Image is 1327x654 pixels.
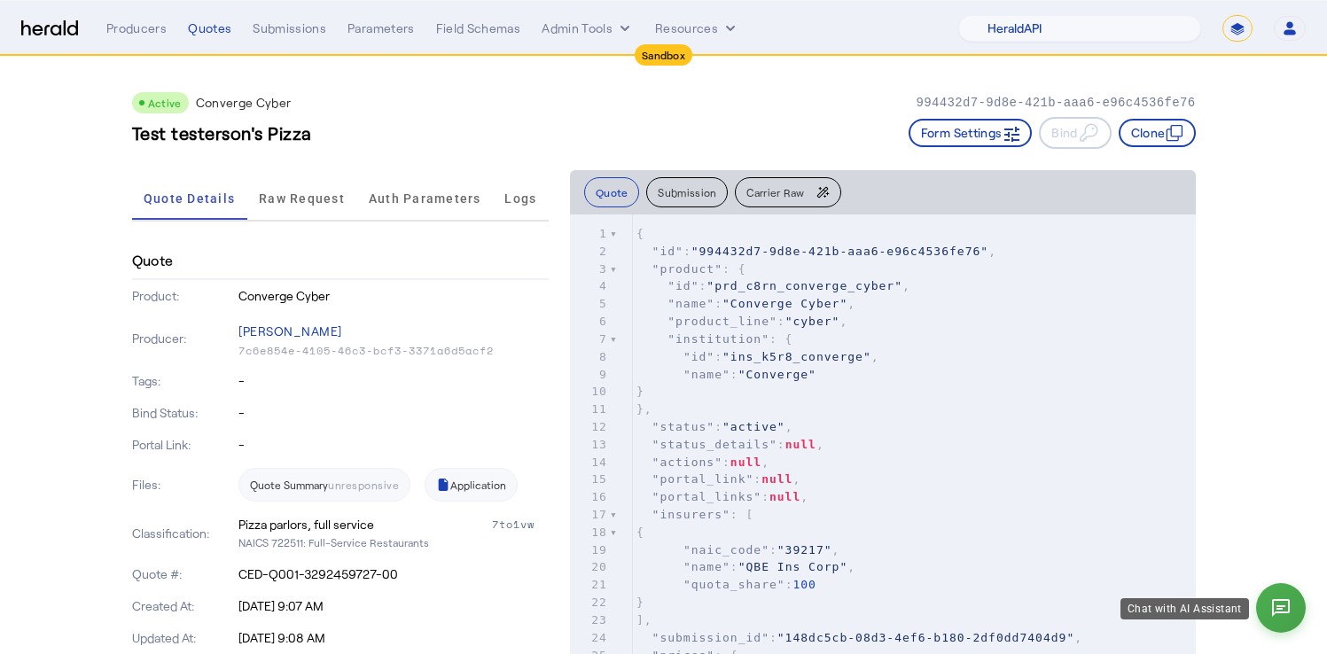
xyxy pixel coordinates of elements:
[570,541,610,559] div: 19
[730,455,761,469] span: null
[777,543,832,557] span: "39217"
[196,94,292,112] p: Converge Cyber
[636,385,644,398] span: }
[238,436,549,454] p: -
[636,245,996,258] span: : ,
[21,20,78,37] img: Herald Logo
[542,19,634,37] button: internal dropdown menu
[132,436,236,454] p: Portal Link:
[347,19,415,37] div: Parameters
[667,332,769,346] span: "institution"
[238,287,549,305] p: Converge Cyber
[570,243,610,261] div: 2
[655,19,739,37] button: Resources dropdown menu
[570,295,610,313] div: 5
[722,350,871,363] span: "ins_k5r8_converge"
[683,350,714,363] span: "id"
[1039,117,1111,149] button: Bind
[636,543,840,557] span: : ,
[652,472,754,486] span: "portal_link"
[504,192,536,205] span: Logs
[132,121,312,145] h3: Test testerson's Pizza
[238,319,549,344] p: [PERSON_NAME]
[188,19,231,37] div: Quotes
[636,613,652,627] span: ],
[636,526,644,539] span: {
[570,594,610,611] div: 22
[636,368,816,381] span: :
[652,490,762,503] span: "portal_links"
[570,348,610,366] div: 8
[636,279,910,292] span: : ,
[683,560,730,573] span: "name"
[570,576,610,594] div: 21
[492,516,549,533] div: 7to1vw
[570,313,610,331] div: 6
[706,279,902,292] span: "prd_c8rn_converge_cyber"
[132,250,174,271] h4: Quote
[570,225,610,243] div: 1
[570,629,610,647] div: 24
[1120,598,1249,619] div: Chat with AI Assistant
[738,368,816,381] span: "Converge"
[636,472,800,486] span: : ,
[570,454,610,471] div: 14
[238,344,549,358] p: 7c6e854e-4105-46c3-bcf3-3371a6d5acf2
[238,597,549,615] p: [DATE] 9:07 AM
[636,596,644,609] span: }
[667,297,714,310] span: "name"
[683,368,730,381] span: "name"
[425,468,518,502] a: Application
[132,597,236,615] p: Created At:
[636,332,793,346] span: : {
[436,19,521,37] div: Field Schemas
[691,245,988,258] span: "994432d7-9d8e-421b-aaa6-e96c4536fe76"
[636,490,808,503] span: : ,
[570,261,610,278] div: 3
[570,506,610,524] div: 17
[722,297,847,310] span: "Converge Cyber"
[636,350,879,363] span: : ,
[570,383,610,401] div: 10
[635,44,692,66] div: Sandbox
[132,404,236,422] p: Bind Status:
[636,578,816,591] span: :
[238,516,374,533] div: Pizza parlors, full service
[636,560,855,573] span: : ,
[636,227,644,240] span: {
[738,560,848,573] span: "QBE Ins Corp"
[735,177,840,207] button: Carrier Raw
[652,420,715,433] span: "status"
[570,558,610,576] div: 20
[132,565,236,583] p: Quote #:
[909,119,1033,147] button: Form Settings
[636,402,652,416] span: },
[785,438,816,451] span: null
[652,631,769,644] span: "submission_id"
[916,94,1195,112] p: 994432d7-9d8e-421b-aaa6-e96c4536fe76
[636,508,754,521] span: : [
[238,565,549,583] p: CED-Q001-3292459727-00
[652,438,777,451] span: "status_details"
[570,471,610,488] div: 15
[132,287,236,305] p: Product:
[652,508,730,521] span: "insurers"
[570,611,610,629] div: 23
[636,315,847,328] span: : ,
[1119,119,1196,147] button: Clone
[570,418,610,436] div: 12
[646,177,728,207] button: Submission
[148,97,182,109] span: Active
[667,279,699,292] span: "id"
[570,524,610,541] div: 18
[132,476,236,494] p: Files:
[570,331,610,348] div: 7
[570,436,610,454] div: 13
[144,192,235,205] span: Quote Details
[683,543,769,557] span: "naic_code"
[769,490,800,503] span: null
[652,245,683,258] span: "id"
[652,262,722,276] span: "product"
[746,187,804,198] span: Carrier Raw
[636,455,769,469] span: : ,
